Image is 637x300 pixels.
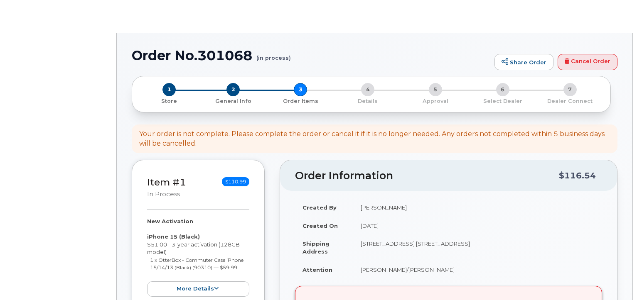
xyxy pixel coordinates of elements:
td: [PERSON_NAME] [353,198,602,217]
a: Item #1 [147,176,186,188]
small: (in process) [256,48,291,61]
strong: Created By [303,204,337,211]
strong: iPhone 15 (Black) [147,233,200,240]
h1: Order No.301068 [132,48,490,63]
div: $51.00 - 3-year activation (128GB model) [147,217,249,297]
div: Your order is not complete. Please complete the order or cancel it if it is no longer needed. Any... [139,129,610,149]
span: 2 [226,83,240,96]
small: 1 x OtterBox - Commuter Case iPhone 15/14/13 (Black) (90310) — $59.99 [150,257,243,271]
p: General Info [203,98,263,105]
strong: Created On [303,222,338,229]
div: $116.54 [559,168,596,183]
small: in process [147,190,180,198]
span: $110.99 [222,177,249,186]
a: Cancel Order [558,54,617,71]
td: [DATE] [353,217,602,235]
td: [STREET_ADDRESS] [STREET_ADDRESS] [353,234,602,260]
span: 1 [162,83,176,96]
strong: Attention [303,266,332,273]
a: Share Order [494,54,553,71]
h2: Order Information [295,170,559,182]
td: [PERSON_NAME]/[PERSON_NAME] [353,261,602,279]
a: 2 General Info [199,96,267,105]
strong: Shipping Address [303,240,330,255]
p: Store [142,98,196,105]
a: 1 Store [139,96,199,105]
button: more details [147,281,249,297]
strong: New Activation [147,218,193,224]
